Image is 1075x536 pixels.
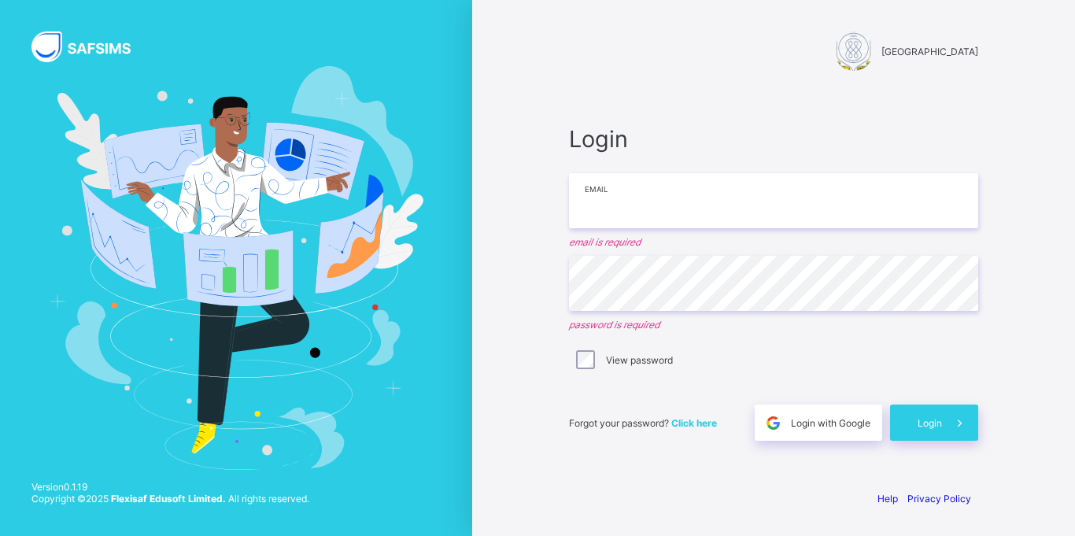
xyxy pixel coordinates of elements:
[49,66,423,469] img: Hero Image
[907,493,971,505] a: Privacy Policy
[111,493,226,505] strong: Flexisaf Edusoft Limited.
[671,417,717,429] a: Click here
[569,236,978,248] em: email is required
[569,125,978,153] span: Login
[918,417,942,429] span: Login
[31,481,309,493] span: Version 0.1.19
[877,493,898,505] a: Help
[31,31,150,62] img: SAFSIMS Logo
[569,319,978,331] em: password is required
[791,417,870,429] span: Login with Google
[764,414,782,432] img: google.396cfc9801f0270233282035f929180a.svg
[881,46,978,57] span: [GEOGRAPHIC_DATA]
[31,493,309,505] span: Copyright © 2025 All rights reserved.
[569,417,717,429] span: Forgot your password?
[606,354,673,366] label: View password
